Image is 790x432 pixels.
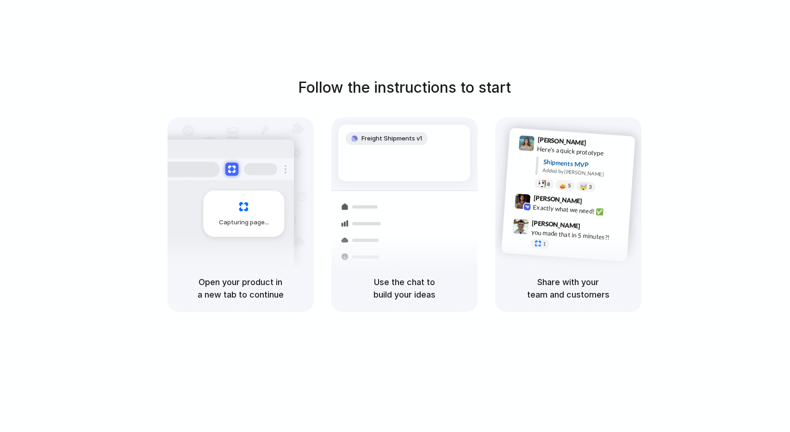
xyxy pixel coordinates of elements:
h5: Share with your team and customers [506,276,630,301]
span: 8 [547,182,550,187]
span: 1 [542,241,546,247]
span: 5 [567,183,571,188]
span: 9:41 AM [589,139,608,150]
div: Exactly what we need! ✅ [533,203,625,218]
div: Added by [PERSON_NAME] [542,166,628,180]
span: 3 [588,184,591,190]
span: Freight Shipments v1 [361,134,422,143]
span: 9:42 AM [585,197,603,209]
h5: Use the chat to build your ideas [342,276,467,301]
span: [PERSON_NAME] [533,193,582,206]
span: Capturing page [219,218,270,227]
h1: Follow the instructions to start [298,76,511,99]
span: 9:47 AM [583,222,602,234]
div: 🤯 [579,184,587,191]
span: [PERSON_NAME] [537,134,586,148]
h5: Open your product in a new tab to continue [179,276,303,301]
div: Shipments MVP [543,157,628,172]
div: Here's a quick prototype [536,144,629,160]
span: [PERSON_NAME] [531,218,580,231]
div: you made that in 5 minutes?! [531,228,623,243]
